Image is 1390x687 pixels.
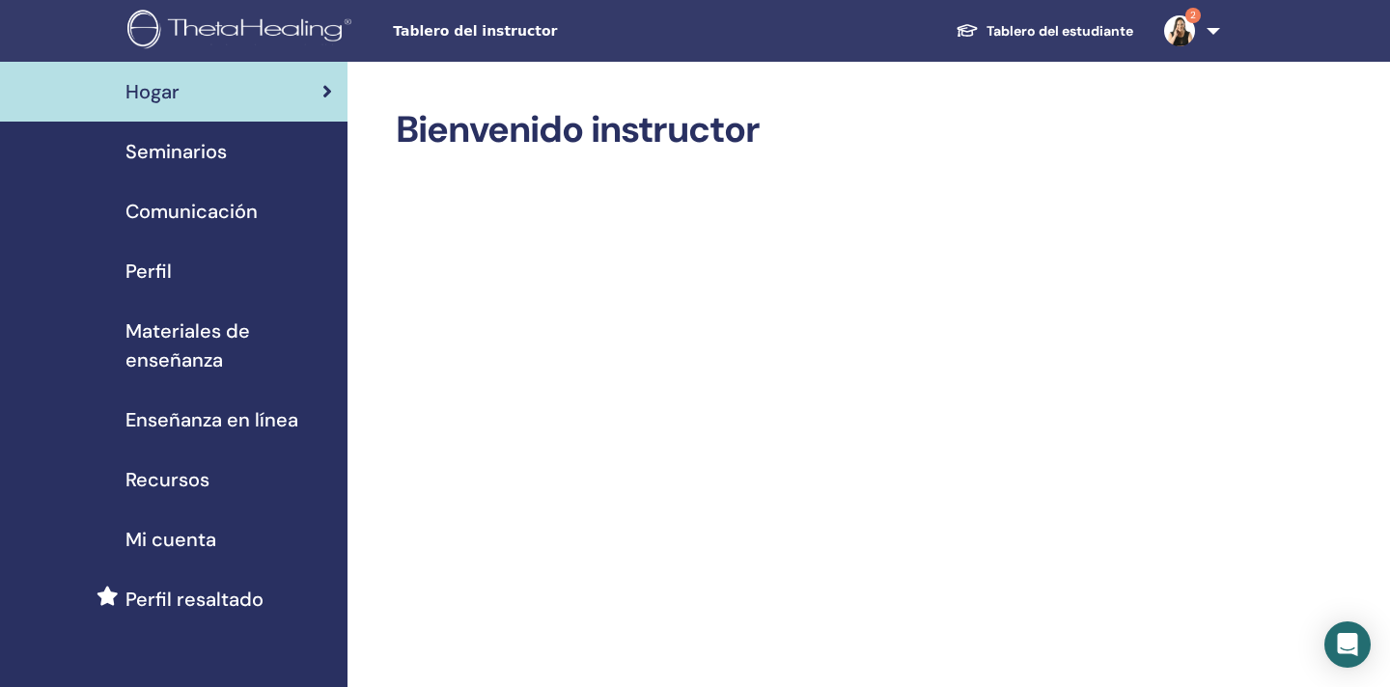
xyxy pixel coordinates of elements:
span: Tablero del instructor [393,21,682,41]
span: Comunicación [125,197,258,226]
img: logo.png [127,10,358,53]
span: Seminarios [125,137,227,166]
span: Mi cuenta [125,525,216,554]
h2: Bienvenido instructor [396,108,1216,152]
a: Tablero del estudiante [940,14,1149,49]
img: graduation-cap-white.svg [956,22,979,39]
span: Hogar [125,77,180,106]
span: Recursos [125,465,209,494]
span: 2 [1185,8,1201,23]
span: Enseñanza en línea [125,405,298,434]
span: Perfil resaltado [125,585,264,614]
span: Perfil [125,257,172,286]
img: default.jpg [1164,15,1195,46]
span: Materiales de enseñanza [125,316,332,374]
div: Open Intercom Messenger [1324,621,1371,668]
